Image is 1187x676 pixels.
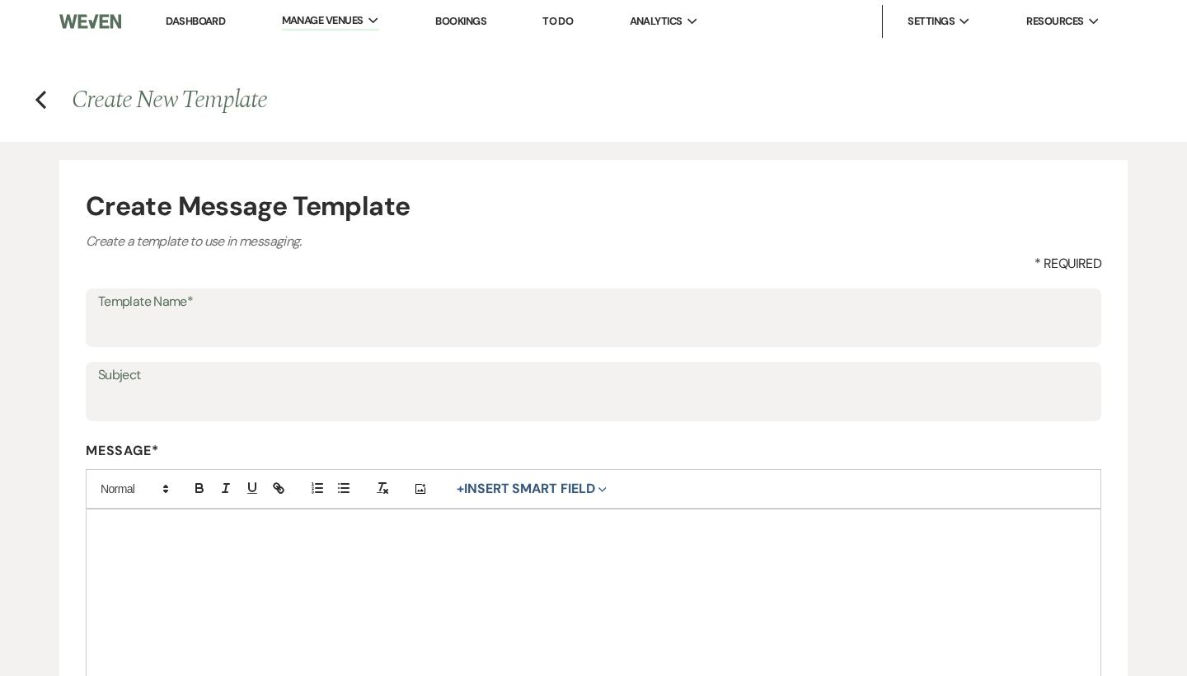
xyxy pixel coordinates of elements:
[542,14,573,28] a: To Do
[72,81,267,119] span: Create New Template
[166,14,225,28] a: Dashboard
[59,4,121,39] img: Weven Logo
[282,12,364,29] span: Manage Venues
[86,186,1101,226] h4: Create Message Template
[908,13,955,30] span: Settings
[1035,254,1101,274] span: * Required
[451,479,612,499] button: Insert Smart Field
[630,13,683,30] span: Analytics
[86,231,1101,252] p: Create a template to use in messaging.
[98,364,1089,387] label: Subject
[98,290,1089,314] label: Template Name*
[435,14,486,28] a: Bookings
[86,442,1101,459] label: Message*
[1026,13,1083,30] span: Resources
[457,482,464,495] span: +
